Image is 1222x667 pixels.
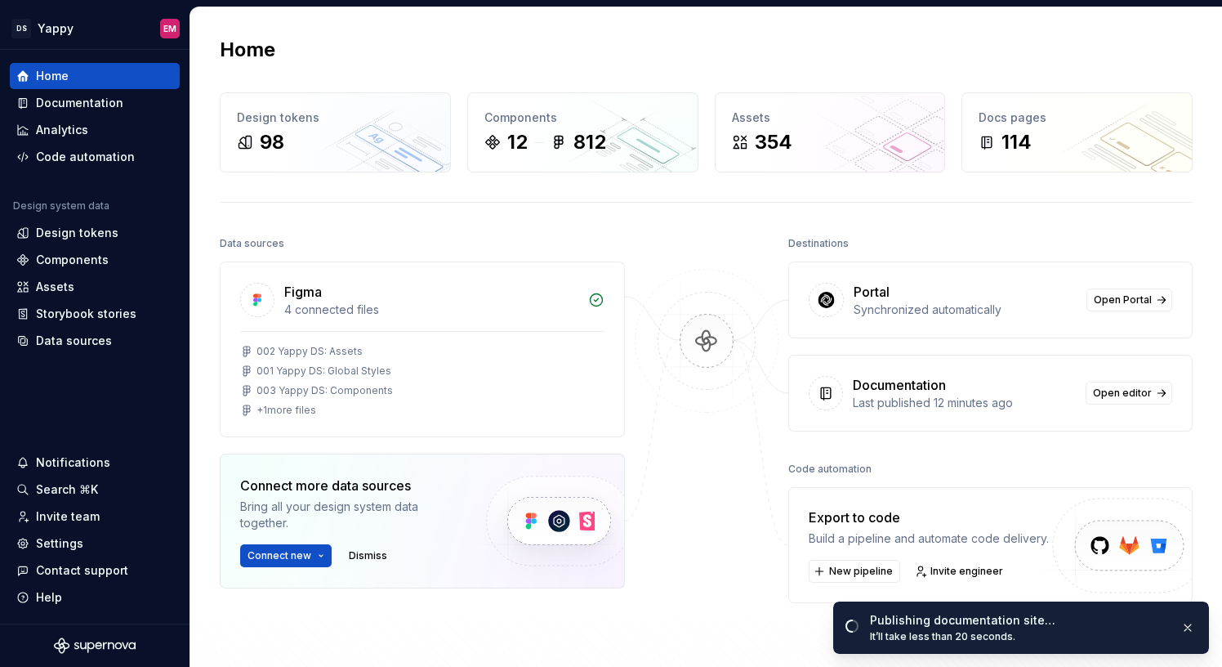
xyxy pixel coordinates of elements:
[260,129,284,155] div: 98
[870,630,1167,643] div: It’ll take less than 20 seconds.
[220,92,451,172] a: Design tokens98
[240,544,332,567] button: Connect new
[910,560,1010,583] a: Invite engineer
[809,508,1049,527] div: Export to code
[10,530,180,557] a: Settings
[870,612,1167,629] div: Publishing documentation site…
[36,279,74,295] div: Assets
[10,301,180,327] a: Storybook stories
[507,129,528,155] div: 12
[788,458,872,481] div: Code automation
[284,282,322,302] div: Figma
[1001,129,1032,155] div: 114
[36,589,62,606] div: Help
[467,92,698,172] a: Components12812
[10,477,180,503] button: Search ⌘K
[36,454,110,471] div: Notifications
[248,549,311,562] span: Connect new
[10,584,180,611] button: Help
[788,232,849,255] div: Destinations
[10,90,180,116] a: Documentation
[961,92,1193,172] a: Docs pages114
[36,481,98,498] div: Search ⌘K
[484,110,681,126] div: Components
[755,129,792,155] div: 354
[284,302,578,318] div: 4 connected files
[10,450,180,476] button: Notifications
[256,384,393,397] div: 003 Yappy DS: Components
[853,395,1077,411] div: Last published 12 minutes ago
[1086,382,1172,405] a: Open editor
[220,262,625,437] a: Figma4 connected files002 Yappy DS: Assets001 Yappy DS: Global Styles003 Yappy DS: Components+1mo...
[10,220,180,246] a: Design tokens
[809,530,1049,547] div: Build a pipeline and automate code delivery.
[829,565,893,578] span: New pipeline
[10,328,180,354] a: Data sources
[256,404,316,417] div: + 1 more files
[163,22,176,35] div: EM
[1094,293,1152,307] span: Open Portal
[10,557,180,584] button: Contact support
[979,110,1175,126] div: Docs pages
[36,535,83,552] div: Settings
[853,375,946,395] div: Documentation
[237,110,434,126] div: Design tokens
[36,149,135,165] div: Code automation
[36,95,123,111] div: Documentation
[930,565,1003,578] span: Invite engineer
[715,92,946,172] a: Assets354
[732,110,929,126] div: Assets
[573,129,606,155] div: 812
[36,333,112,349] div: Data sources
[38,20,74,37] div: Yappy
[10,63,180,89] a: Home
[36,306,136,322] div: Storybook stories
[854,302,1077,318] div: Synchronized automatically
[256,365,391,378] div: 001 Yappy DS: Global Styles
[36,225,118,241] div: Design tokens
[349,549,387,562] span: Dismiss
[10,504,180,530] a: Invite team
[1086,289,1172,311] a: Open Portal
[1093,387,1152,400] span: Open editor
[10,247,180,273] a: Components
[36,562,128,579] div: Contact support
[10,117,180,143] a: Analytics
[220,232,284,255] div: Data sources
[36,122,88,138] div: Analytics
[36,68,69,84] div: Home
[240,476,458,495] div: Connect more data sources
[10,144,180,170] a: Code automation
[220,37,275,63] h2: Home
[11,19,31,38] div: DS
[809,560,900,583] button: New pipeline
[36,508,100,525] div: Invite team
[10,274,180,300] a: Assets
[3,11,186,46] button: DSYappyEM
[240,499,458,531] div: Bring all your design system data together.
[854,282,890,302] div: Portal
[54,638,136,654] svg: Supernova Logo
[13,199,109,213] div: Design system data
[36,252,109,268] div: Components
[341,544,395,567] button: Dismiss
[256,345,363,358] div: 002 Yappy DS: Assets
